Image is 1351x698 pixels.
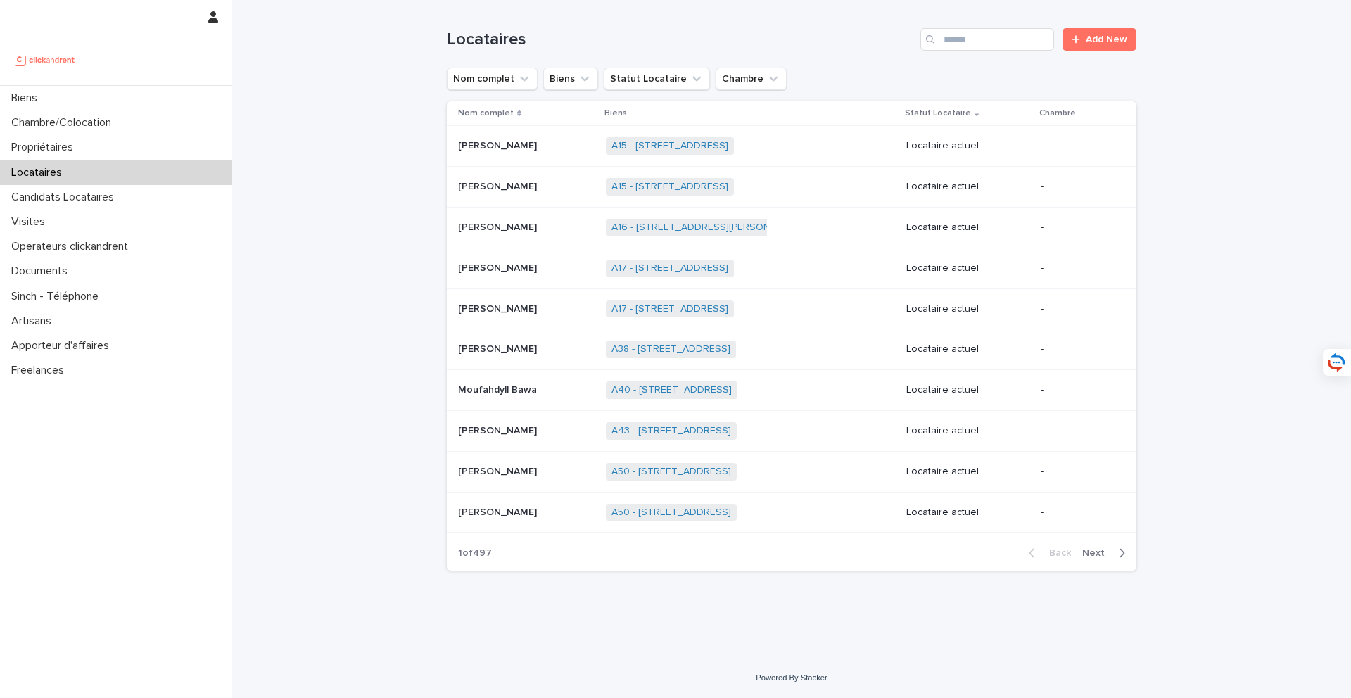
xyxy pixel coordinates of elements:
[447,370,1136,411] tr: Moufahdyll BawaMoufahdyll Bawa A40 - [STREET_ADDRESS] Locataire actuel-
[611,303,728,315] a: A17 - [STREET_ADDRESS]
[6,290,110,303] p: Sinch - Téléphone
[447,248,1136,288] tr: [PERSON_NAME][PERSON_NAME] A17 - [STREET_ADDRESS] Locataire actuel-
[906,507,1029,519] p: Locataire actuel
[906,140,1029,152] p: Locataire actuel
[458,178,540,193] p: [PERSON_NAME]
[6,91,49,105] p: Biens
[906,181,1029,193] p: Locataire actuel
[11,46,80,74] img: UCB0brd3T0yccxBKYDjQ
[604,106,627,121] p: Biens
[906,303,1029,315] p: Locataire actuel
[458,260,540,274] p: [PERSON_NAME]
[6,240,139,253] p: Operateurs clickandrent
[611,262,728,274] a: A17 - [STREET_ADDRESS]
[458,381,540,396] p: Moufahdyll Bawa
[447,492,1136,533] tr: [PERSON_NAME][PERSON_NAME] A50 - [STREET_ADDRESS] Locataire actuel-
[1017,547,1077,559] button: Back
[906,222,1029,234] p: Locataire actuel
[756,673,827,682] a: Powered By Stacker
[1041,507,1114,519] p: -
[611,507,731,519] a: A50 - [STREET_ADDRESS]
[611,384,732,396] a: A40 - [STREET_ADDRESS]
[458,422,540,437] p: [PERSON_NAME]
[6,141,84,154] p: Propriétaires
[1041,262,1114,274] p: -
[1082,548,1113,558] span: Next
[905,106,971,121] p: Statut Locataire
[604,68,710,90] button: Statut Locataire
[1041,222,1114,234] p: -
[6,166,73,179] p: Locataires
[906,262,1029,274] p: Locataire actuel
[447,126,1136,167] tr: [PERSON_NAME][PERSON_NAME] A15 - [STREET_ADDRESS] Locataire actuel-
[458,463,540,478] p: [PERSON_NAME]
[6,116,122,129] p: Chambre/Colocation
[458,504,540,519] p: [PERSON_NAME]
[906,343,1029,355] p: Locataire actuel
[447,167,1136,208] tr: [PERSON_NAME][PERSON_NAME] A15 - [STREET_ADDRESS] Locataire actuel-
[6,339,120,353] p: Apporteur d'affaires
[611,466,731,478] a: A50 - [STREET_ADDRESS]
[906,425,1029,437] p: Locataire actuel
[458,106,514,121] p: Nom complet
[1077,547,1136,559] button: Next
[458,137,540,152] p: [PERSON_NAME]
[1041,466,1114,478] p: -
[1041,425,1114,437] p: -
[447,68,538,90] button: Nom complet
[1063,28,1136,51] a: Add New
[906,384,1029,396] p: Locataire actuel
[458,341,540,355] p: [PERSON_NAME]
[458,300,540,315] p: [PERSON_NAME]
[447,451,1136,492] tr: [PERSON_NAME][PERSON_NAME] A50 - [STREET_ADDRESS] Locataire actuel-
[1041,181,1114,193] p: -
[447,329,1136,370] tr: [PERSON_NAME][PERSON_NAME] A38 - [STREET_ADDRESS] Locataire actuel-
[1041,548,1071,558] span: Back
[1041,343,1114,355] p: -
[906,466,1029,478] p: Locataire actuel
[6,215,56,229] p: Visites
[458,219,540,234] p: [PERSON_NAME]
[1041,384,1114,396] p: -
[611,181,728,193] a: A15 - [STREET_ADDRESS]
[1041,303,1114,315] p: -
[611,222,806,234] a: A16 - [STREET_ADDRESS][PERSON_NAME]
[611,343,730,355] a: A38 - [STREET_ADDRESS]
[1086,34,1127,44] span: Add New
[6,364,75,377] p: Freelances
[543,68,598,90] button: Biens
[1039,106,1076,121] p: Chambre
[920,28,1054,51] input: Search
[716,68,787,90] button: Chambre
[6,315,63,328] p: Artisans
[447,207,1136,248] tr: [PERSON_NAME][PERSON_NAME] A16 - [STREET_ADDRESS][PERSON_NAME] Locataire actuel-
[447,410,1136,451] tr: [PERSON_NAME][PERSON_NAME] A43 - [STREET_ADDRESS] Locataire actuel-
[447,30,915,50] h1: Locataires
[611,425,731,437] a: A43 - [STREET_ADDRESS]
[6,191,125,204] p: Candidats Locataires
[447,288,1136,329] tr: [PERSON_NAME][PERSON_NAME] A17 - [STREET_ADDRESS] Locataire actuel-
[447,536,503,571] p: 1 of 497
[1041,140,1114,152] p: -
[6,265,79,278] p: Documents
[611,140,728,152] a: A15 - [STREET_ADDRESS]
